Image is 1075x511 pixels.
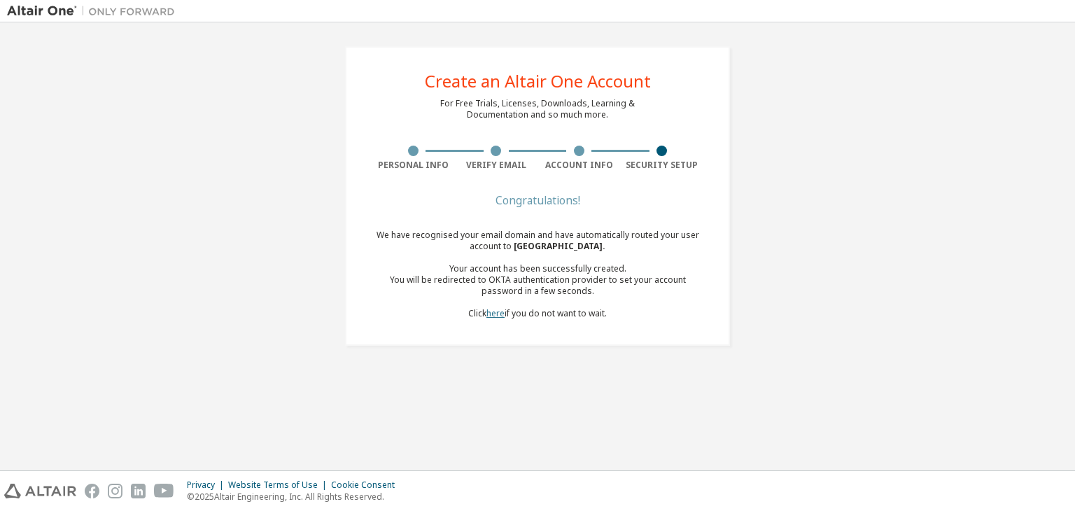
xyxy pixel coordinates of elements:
img: instagram.svg [108,484,122,498]
div: Your account has been successfully created. [372,263,703,274]
div: Congratulations! [372,196,703,204]
div: Security Setup [621,160,704,171]
span: [GEOGRAPHIC_DATA] . [514,240,605,252]
a: here [486,307,505,319]
div: Privacy [187,479,228,491]
img: youtube.svg [154,484,174,498]
div: Website Terms of Use [228,479,331,491]
div: We have recognised your email domain and have automatically routed your user account to Click if ... [372,230,703,319]
div: Create an Altair One Account [425,73,651,90]
img: Altair One [7,4,182,18]
div: You will be redirected to OKTA authentication provider to set your account password in a few seco... [372,274,703,297]
img: facebook.svg [85,484,99,498]
div: Personal Info [372,160,455,171]
p: © 2025 Altair Engineering, Inc. All Rights Reserved. [187,491,403,503]
div: Cookie Consent [331,479,403,491]
img: altair_logo.svg [4,484,76,498]
div: Verify Email [455,160,538,171]
div: For Free Trials, Licenses, Downloads, Learning & Documentation and so much more. [440,98,635,120]
div: Account Info [537,160,621,171]
img: linkedin.svg [131,484,146,498]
